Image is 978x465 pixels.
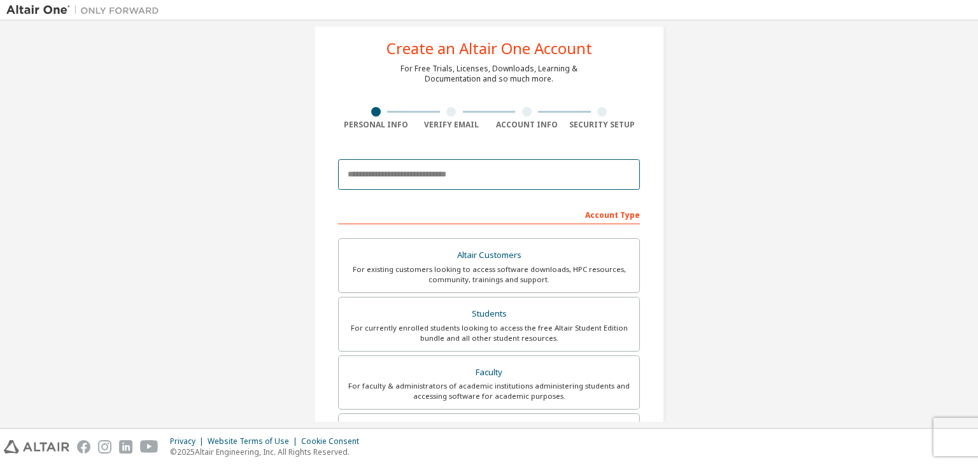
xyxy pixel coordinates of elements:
[4,440,69,454] img: altair_logo.svg
[208,436,301,447] div: Website Terms of Use
[346,381,632,401] div: For faculty & administrators of academic institutions administering students and accessing softwa...
[170,436,208,447] div: Privacy
[346,323,632,343] div: For currently enrolled students looking to access the free Altair Student Edition bundle and all ...
[6,4,166,17] img: Altair One
[119,440,132,454] img: linkedin.svg
[77,440,90,454] img: facebook.svg
[346,305,632,323] div: Students
[489,120,565,130] div: Account Info
[170,447,367,457] p: © 2025 Altair Engineering, Inc. All Rights Reserved.
[386,41,592,56] div: Create an Altair One Account
[98,440,111,454] img: instagram.svg
[140,440,159,454] img: youtube.svg
[565,120,641,130] div: Security Setup
[400,64,578,84] div: For Free Trials, Licenses, Downloads, Learning & Documentation and so much more.
[414,120,490,130] div: Verify Email
[346,364,632,382] div: Faculty
[338,204,640,224] div: Account Type
[346,247,632,264] div: Altair Customers
[346,264,632,285] div: For existing customers looking to access software downloads, HPC resources, community, trainings ...
[301,436,367,447] div: Cookie Consent
[338,120,414,130] div: Personal Info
